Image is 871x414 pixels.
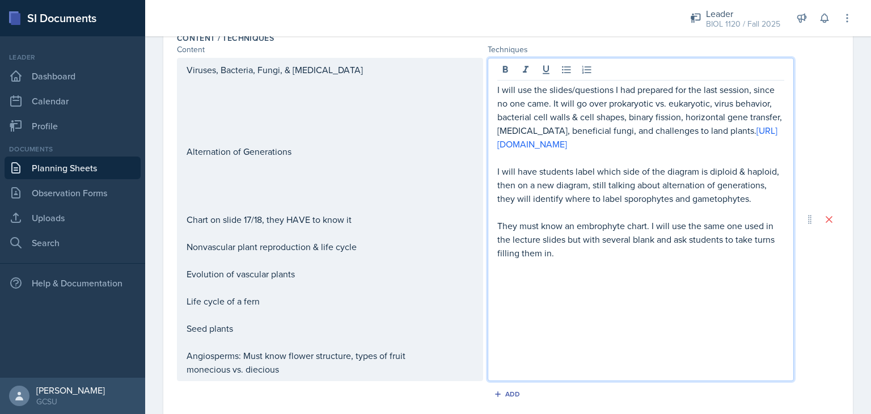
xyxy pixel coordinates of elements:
p: Viruses, Bacteria, Fungi, & [MEDICAL_DATA] [187,63,473,77]
p: I will use the slides/questions I had prepared for the last session, since no one came. It will g... [497,83,784,151]
div: Help & Documentation [5,272,141,294]
p: They must know an embrophyte chart. I will use the same one used in the lecture slides but with s... [497,219,784,260]
p: I will have students label which side of the diagram is diploid & haploid, then on a new diagram,... [497,164,784,205]
div: BIOL 1120 / Fall 2025 [706,18,780,30]
p: Nonvascular plant reproduction & life cycle [187,240,473,254]
a: Profile [5,115,141,137]
a: Calendar [5,90,141,112]
a: Observation Forms [5,181,141,204]
p: Evolution of vascular plants [187,267,473,281]
p: Chart on slide 17/18, they HAVE to know it [187,213,473,226]
p: Seed plants [187,322,473,335]
div: Leader [5,52,141,62]
div: [PERSON_NAME] [36,385,105,396]
label: Content / Techniques [177,32,274,44]
div: Add [496,390,521,399]
p: monecious vs. diecious [187,362,473,376]
div: Content [177,44,483,56]
button: Add [490,386,527,403]
p: Alternation of Generations [187,145,473,158]
a: Planning Sheets [5,157,141,179]
div: Leader [706,7,780,20]
div: Techniques [488,44,794,56]
div: GCSU [36,396,105,407]
p: Angiosperms: Must know flower structure, types of fruit [187,349,473,362]
a: Search [5,231,141,254]
a: Dashboard [5,65,141,87]
div: Documents [5,144,141,154]
a: Uploads [5,206,141,229]
p: Life cycle of a fern [187,294,473,308]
